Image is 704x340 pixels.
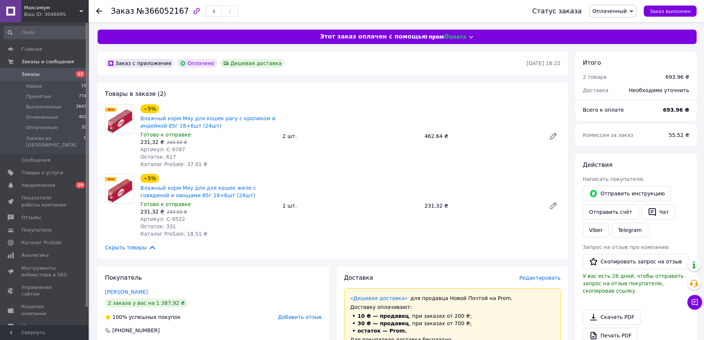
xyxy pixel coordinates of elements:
span: 774 [79,93,86,100]
span: Уведомления [21,182,55,189]
span: Сообщения [21,157,50,164]
span: Доставка [583,87,608,93]
span: Маркет [21,323,40,330]
span: Добавить отзыв [278,314,322,320]
span: Оплаченный [592,8,627,14]
span: 243.50 ₴ [167,209,187,215]
div: Ваш ID: 3046095 [24,11,89,18]
span: 100% [112,314,127,320]
a: Telegram [612,223,648,238]
span: Инструменты вебмастера и SEO [21,265,68,278]
span: Кошелек компании [21,303,68,317]
span: Запрос на отзыв про компанию [583,244,669,250]
span: Комиссия за заказ [583,132,633,138]
li: , при заказах от 200 ₴; [350,312,555,320]
div: Оплачено [177,59,217,68]
span: 30 ₴ — продавец [358,320,409,326]
span: Покупатели [21,227,52,233]
span: Написать покупателю [583,176,643,182]
span: Товары в заказе (2) [105,90,166,97]
span: Остаток: 331 [140,223,176,229]
button: Скопировать запрос на отзыв [583,254,688,269]
div: −5% [140,174,159,183]
span: Скрыть товары [105,243,156,252]
span: 20 [81,124,86,131]
button: Чат [642,204,675,220]
span: 2647 [76,104,86,110]
span: Каталог ProSale: 37.01 ₴ [140,161,207,167]
button: Отправить инструкцию [583,186,671,201]
span: Заказы [21,71,40,78]
span: Каталог ProSale: 18.51 ₴ [140,231,207,237]
span: №366052167 [136,7,189,16]
button: Заказ выполнен [644,6,697,17]
span: 15 [81,83,86,90]
li: , при заказах от 700 ₴; [350,320,555,327]
span: Готово к отправке [140,201,191,207]
span: Отзывы [21,214,41,221]
span: Каталог ProSale [21,239,61,246]
span: 402 [79,114,86,121]
span: 231,32 ₴ [140,209,164,215]
div: Доставку оплачивают: [350,303,555,311]
div: Заказ с приложения [105,59,174,68]
span: остаток — Prom. [358,328,407,334]
span: Заказы и сообщения [21,58,74,65]
span: Действия [583,161,612,168]
div: 1 шт. [279,201,421,211]
b: 693.96 ₴ [663,107,689,113]
span: Отмененные [26,114,58,121]
a: Viber [583,223,609,238]
span: Редактировать [519,275,561,281]
span: Максимум [24,4,79,11]
div: для продавца Новой Почтой на Prom. [350,294,555,302]
a: Редактировать [546,129,561,144]
span: Заказ выполнен [650,9,691,14]
span: 19 [76,182,85,188]
div: 2 заказа у вас на 1 387,92 ₴ [105,299,188,307]
span: Показатели работы компании [21,195,68,208]
span: У вас есть 28 дней, чтобы отправить запрос на отзыв покупателю, скопировав ссылку. [583,273,684,294]
div: успешных покупок [105,313,181,321]
img: Влажный корм Мяу для кошек рагу с кроликом и индейкой 85г 18+6шт (24шт) [105,105,134,134]
span: 0 [84,135,86,148]
span: Главная [21,46,42,53]
div: Дешевая доставка [220,59,285,68]
span: Заказ [111,7,134,16]
a: Влажный корм Мяу для кошек рагу с кроликом и индейкой 85г 18+6шт (24шт) [140,115,275,129]
div: 2 шт. [279,131,421,141]
a: [PERSON_NAME] [105,289,148,295]
span: 231,32 ₴ [140,139,164,145]
button: Чат с покупателем [687,295,702,310]
span: Артикул: С-9787 [140,147,185,152]
span: Аналитика [21,252,49,259]
span: Этот заказ оплачен с помощью [320,33,428,41]
span: 10 ₴ — продавец [358,313,409,319]
span: Оплаченные [26,124,58,131]
span: Принятые [26,93,51,100]
span: Готово к отправке [140,132,191,138]
div: Необходимо уточнить [625,82,694,98]
span: Заказы из [GEOGRAPHIC_DATA] [26,135,84,148]
div: 693.96 ₴ [666,73,689,81]
time: [DATE] 18:22 [527,60,561,66]
span: Товары и услуги [21,169,63,176]
button: Отправить счёт [583,204,639,220]
span: 15 [76,71,85,77]
div: 231.32 ₴ [422,201,543,211]
span: Выполненные [26,104,61,110]
span: Всего к оплате [583,107,624,113]
span: Артикул: С-9522 [140,216,185,222]
span: 55.52 ₴ [669,132,689,138]
span: Остаток: 617 [140,154,176,160]
span: Итого [583,59,601,66]
a: «Дешевая доставка» [350,295,408,301]
span: Новые [26,83,42,90]
span: Управление сайтом [21,284,68,297]
div: −5% [140,104,159,113]
span: 243.50 ₴ [167,140,187,145]
img: Влажный корм Мяу для для кошек желе с говядиной и овощами 85г 18+6шт (24шт) [105,174,134,203]
a: Редактировать [546,198,561,213]
div: [PHONE_NUMBER] [112,327,160,334]
div: Вернуться назад [96,7,102,15]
